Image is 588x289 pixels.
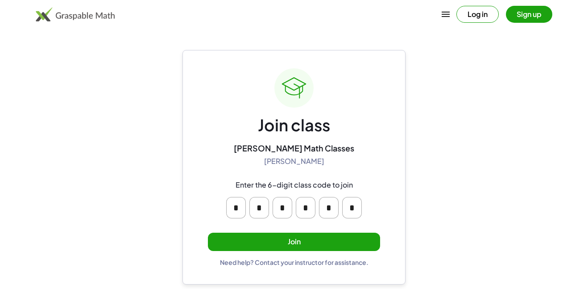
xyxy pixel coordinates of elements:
[319,197,339,218] input: Please enter OTP character 5
[249,197,269,218] input: Please enter OTP character 2
[208,233,380,251] button: Join
[226,197,246,218] input: Please enter OTP character 1
[234,143,354,153] div: [PERSON_NAME] Math Classes
[273,197,292,218] input: Please enter OTP character 3
[506,6,552,23] button: Sign up
[264,157,324,166] div: [PERSON_NAME]
[342,197,362,218] input: Please enter OTP character 6
[236,180,353,190] div: Enter the 6-digit class code to join
[296,197,315,218] input: Please enter OTP character 4
[220,258,369,266] div: Need help? Contact your instructor for assistance.
[258,115,330,136] div: Join class
[456,6,499,23] button: Log in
